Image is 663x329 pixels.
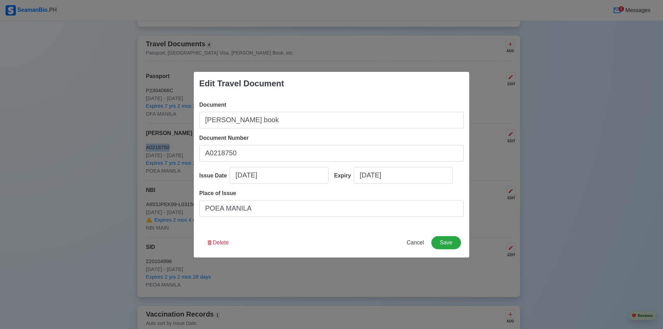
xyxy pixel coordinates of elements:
div: Expiry [334,172,354,180]
input: Ex: P12345678B [199,145,464,162]
span: Document Number [199,135,249,141]
button: Save [431,236,461,249]
span: Cancel [407,240,424,245]
button: Delete [202,236,233,249]
span: Document [199,102,226,108]
button: Cancel [402,236,429,249]
span: Place of Issue [199,190,236,196]
div: Issue Date [199,172,230,180]
div: Edit Travel Document [199,77,284,90]
input: Ex: Passport [199,112,464,128]
input: Ex: Cebu City [199,200,464,217]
